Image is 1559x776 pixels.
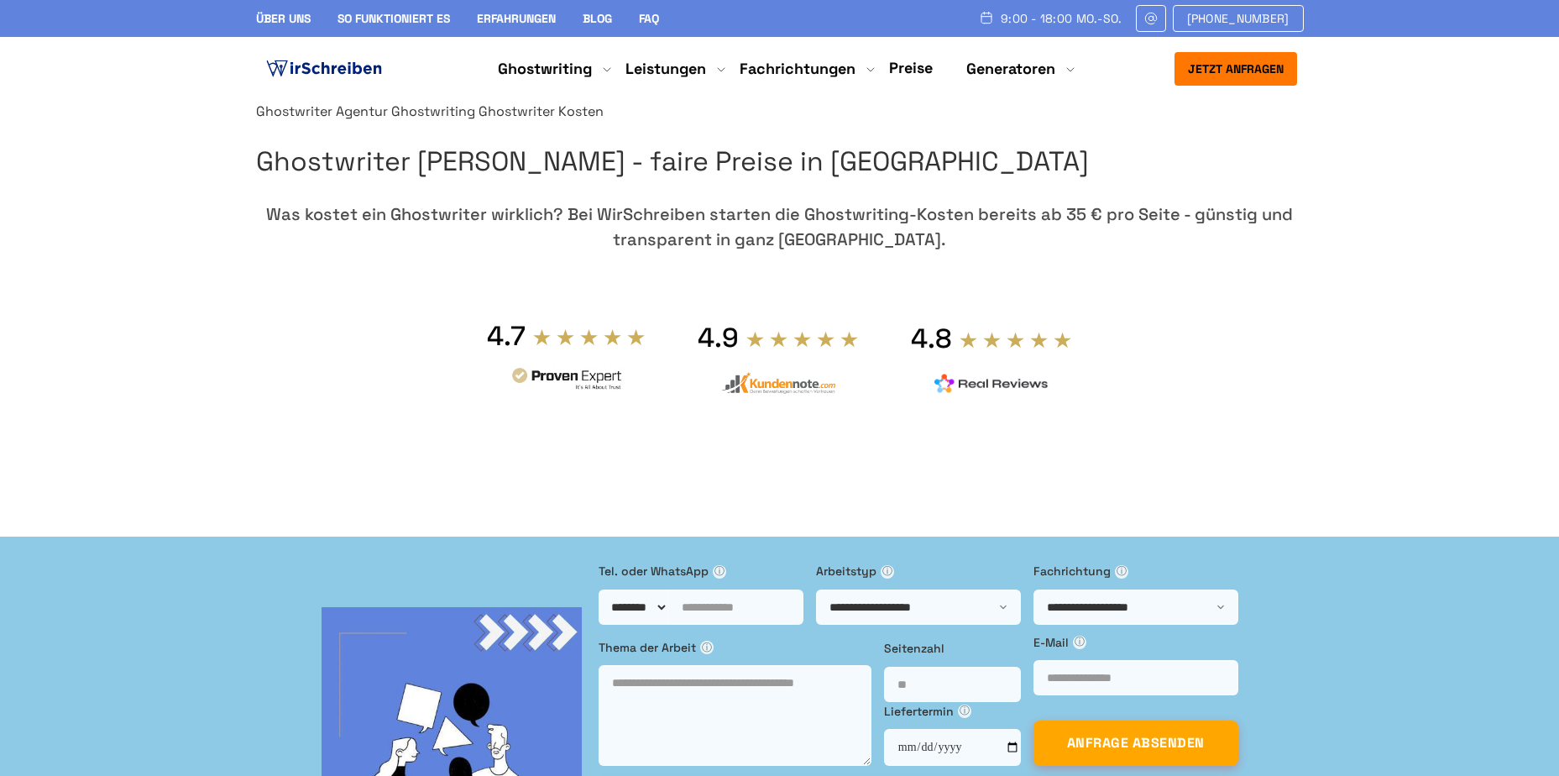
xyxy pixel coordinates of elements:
[391,102,475,120] a: Ghostwriting
[532,328,646,346] img: stars
[958,705,971,718] span: ⓘ
[979,11,994,24] img: Schedule
[487,319,526,353] div: 4.7
[713,565,726,579] span: ⓘ
[1073,636,1086,649] span: ⓘ
[1033,633,1238,652] label: E-Mail
[959,331,1073,349] img: stars
[256,102,388,120] a: Ghostwriter Agentur
[256,202,1304,252] div: Was kostet ein Ghostwriter wirklich? Bei WirSchreiben starten die Ghostwriting-Kosten bereits ab ...
[1115,565,1128,579] span: ⓘ
[256,140,1304,183] h1: Ghostwriter [PERSON_NAME] - faire Preise in [GEOGRAPHIC_DATA]
[966,59,1055,79] a: Generatoren
[934,374,1049,394] img: realreviews
[745,330,860,349] img: stars
[256,11,311,26] a: Über uns
[263,56,385,81] img: logo ghostwriter-österreich
[1033,562,1238,580] label: Fachrichtung
[911,322,952,355] div: 4.8
[889,58,933,77] a: Preise
[477,11,556,26] a: Erfahrungen
[639,11,659,26] a: FAQ
[599,562,803,580] label: Tel. oder WhatsApp
[1173,5,1304,32] a: [PHONE_NUMBER]
[884,702,1021,721] label: Liefertermin
[1001,12,1122,25] span: 9:00 - 18:00 Mo.-So.
[816,562,1021,580] label: Arbeitstyp
[721,372,835,395] img: kundennote
[1143,12,1159,25] img: Email
[625,59,706,79] a: Leistungen
[498,59,592,79] a: Ghostwriting
[1033,721,1238,766] button: ANFRAGE ABSENDEN
[583,11,612,26] a: Blog
[337,11,450,26] a: So funktioniert es
[740,59,855,79] a: Fachrichtungen
[884,639,1021,658] label: Seitenzahl
[700,641,714,654] span: ⓘ
[599,638,871,657] label: Thema der Arbeit
[881,565,894,579] span: ⓘ
[1174,52,1297,86] button: Jetzt anfragen
[698,321,739,354] div: 4.9
[1187,12,1290,25] span: [PHONE_NUMBER]
[479,102,604,120] span: Ghostwriter Kosten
